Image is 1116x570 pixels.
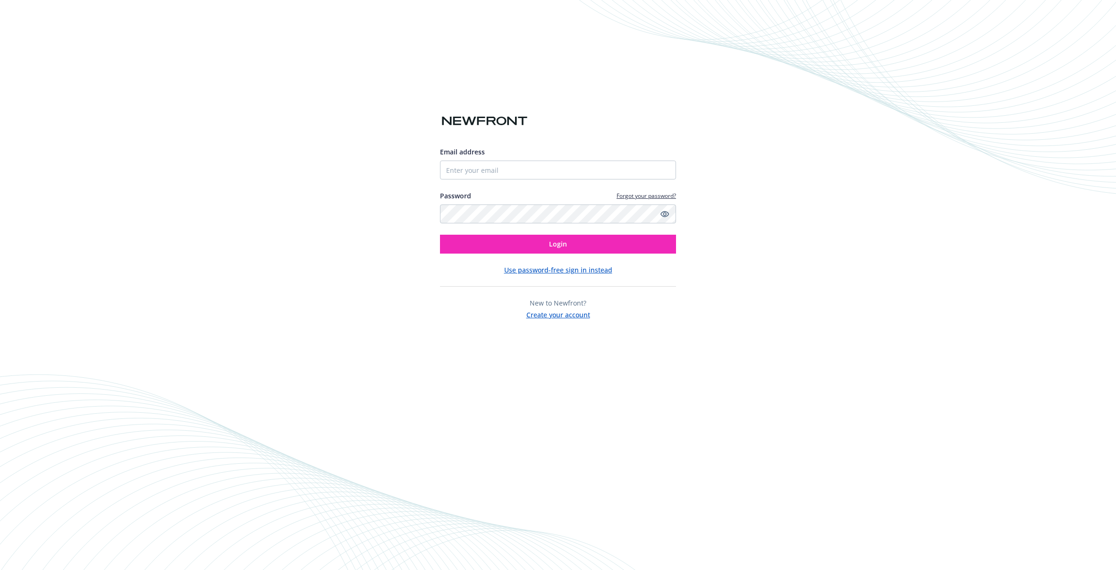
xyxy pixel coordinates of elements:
[440,204,676,223] input: Enter your password
[526,308,590,320] button: Create your account
[530,298,586,307] span: New to Newfront?
[440,161,676,179] input: Enter your email
[440,235,676,254] button: Login
[617,192,676,200] a: Forgot your password?
[440,191,471,201] label: Password
[504,265,612,275] button: Use password-free sign in instead
[440,147,485,156] span: Email address
[549,239,567,248] span: Login
[440,113,529,129] img: Newfront logo
[659,208,670,220] a: Show password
